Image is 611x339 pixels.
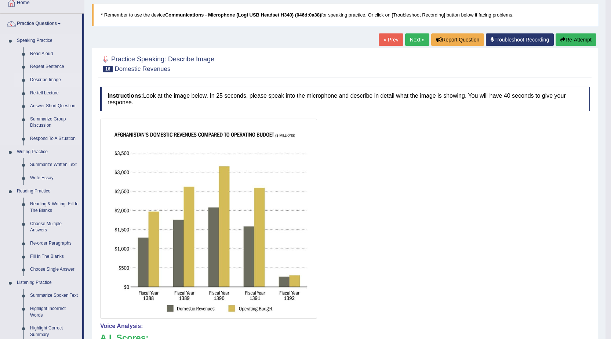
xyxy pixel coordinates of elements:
[27,47,82,61] a: Read Aloud
[27,100,82,113] a: Answer Short Question
[14,185,82,198] a: Reading Practice
[27,132,82,145] a: Respond To A Situation
[103,66,113,72] span: 16
[0,14,82,32] a: Practice Questions
[486,33,554,46] a: Troubleshoot Recording
[556,33,596,46] button: Re-Attempt
[100,54,214,72] h2: Practice Speaking: Describe Image
[100,87,590,111] h4: Look at the image below. In 25 seconds, please speak into the microphone and describe in detail w...
[165,12,321,18] b: Communications - Microphone (Logi USB Headset H340) (046d:0a38)
[27,263,82,276] a: Choose Single Answer
[100,323,590,329] h4: Voice Analysis:
[27,217,82,237] a: Choose Multiple Answers
[27,172,82,185] a: Write Essay
[14,34,82,47] a: Speaking Practice
[14,145,82,159] a: Writing Practice
[379,33,403,46] a: « Prev
[27,73,82,87] a: Describe Image
[14,276,82,289] a: Listening Practice
[92,4,598,26] blockquote: * Remember to use the device for speaking practice. Or click on [Troubleshoot Recording] button b...
[108,93,143,99] b: Instructions:
[27,250,82,263] a: Fill In The Blanks
[27,237,82,250] a: Re-order Paragraphs
[27,113,82,132] a: Summarize Group Discussion
[27,289,82,302] a: Summarize Spoken Text
[27,87,82,100] a: Re-tell Lecture
[114,65,170,72] small: Domestic Revenues
[431,33,484,46] button: Report Question
[27,302,82,322] a: Highlight Incorrect Words
[27,198,82,217] a: Reading & Writing: Fill In The Blanks
[27,60,82,73] a: Repeat Sentence
[405,33,429,46] a: Next »
[27,158,82,172] a: Summarize Written Text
